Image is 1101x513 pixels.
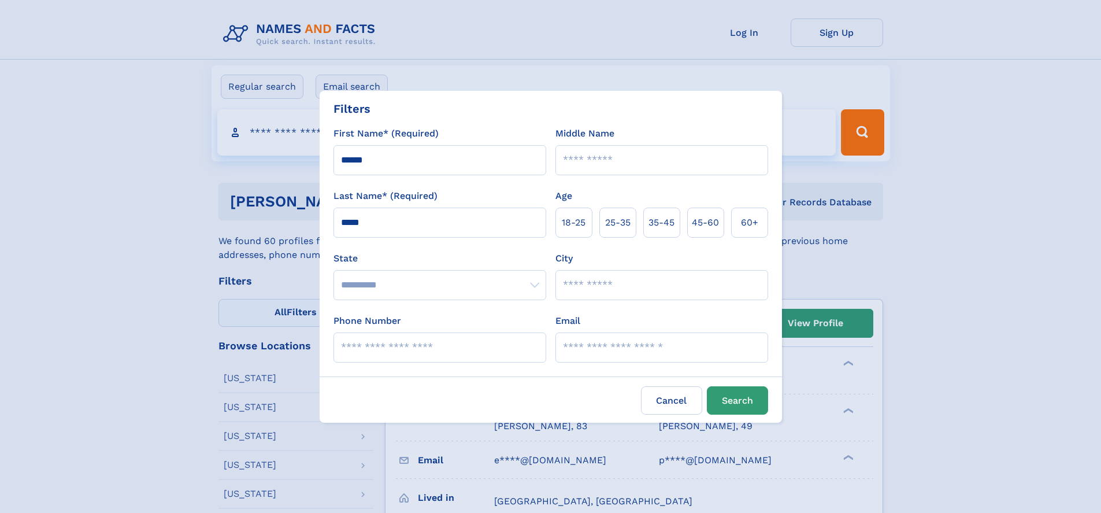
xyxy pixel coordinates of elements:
[333,189,438,203] label: Last Name* (Required)
[555,127,614,141] label: Middle Name
[333,127,439,141] label: First Name* (Required)
[333,100,370,117] div: Filters
[648,216,674,230] span: 35‑45
[605,216,631,230] span: 25‑35
[562,216,585,230] span: 18‑25
[555,252,573,265] label: City
[555,189,572,203] label: Age
[707,386,768,415] button: Search
[555,314,580,328] label: Email
[741,216,758,230] span: 60+
[333,314,401,328] label: Phone Number
[333,252,546,265] label: State
[641,386,702,415] label: Cancel
[692,216,719,230] span: 45‑60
